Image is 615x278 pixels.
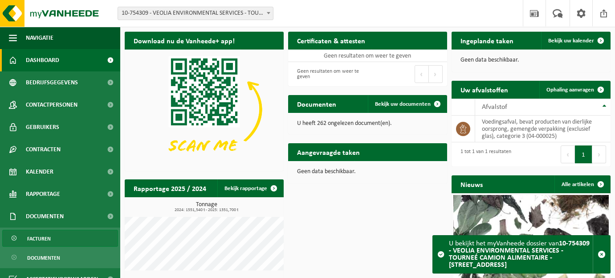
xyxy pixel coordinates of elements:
[129,208,284,212] span: 2024: 1551,540 t - 2025: 1351,700 t
[475,116,611,142] td: voedingsafval, bevat producten van dierlijke oorsprong, gemengde verpakking (exclusief glas), cat...
[449,240,590,269] strong: 10-754309 - VEOLIA ENVIRONMENTAL SERVICES - TOURNEÉ CAMION ALIMENTAIRE - [STREET_ADDRESS]
[452,175,492,193] h2: Nieuws
[452,81,517,98] h2: Uw afvalstoffen
[449,236,593,273] div: U bekijkt het myVanheede dossier van
[452,32,522,49] h2: Ingeplande taken
[26,161,53,183] span: Kalender
[288,50,447,62] td: Geen resultaten om weer te geven
[415,65,429,83] button: Previous
[26,94,77,116] span: Contactpersonen
[26,27,53,49] span: Navigatie
[2,249,118,266] a: Documenten
[125,50,284,169] img: Download de VHEPlus App
[429,65,443,83] button: Next
[118,7,273,20] span: 10-754309 - VEOLIA ENVIRONMENTAL SERVICES - TOURNEÉ CAMION ALIMENTAIRE - 5140 SOMBREFFE, RUE DE L...
[541,32,610,50] a: Bekijk uw kalender
[539,81,610,99] a: Ophaling aanvragen
[575,145,592,163] button: 1
[456,145,511,164] div: 1 tot 1 van 1 resultaten
[554,175,610,193] a: Alle artikelen
[297,169,438,175] p: Geen data beschikbaar.
[460,57,602,63] p: Geen data beschikbaar.
[288,32,374,49] h2: Certificaten & attesten
[26,205,64,228] span: Documenten
[26,116,59,138] span: Gebruikers
[368,95,446,113] a: Bekijk uw documenten
[125,32,244,49] h2: Download nu de Vanheede+ app!
[26,71,78,94] span: Bedrijfsgegevens
[125,179,215,197] h2: Rapportage 2025 / 2024
[561,145,575,163] button: Previous
[27,230,51,247] span: Facturen
[26,138,61,161] span: Contracten
[297,120,438,127] p: U heeft 262 ongelezen document(en).
[592,145,606,163] button: Next
[288,95,345,112] h2: Documenten
[375,101,431,107] span: Bekijk uw documenten
[217,179,283,197] a: Bekijk rapportage
[546,87,594,93] span: Ophaling aanvragen
[26,183,60,205] span: Rapportage
[2,230,118,247] a: Facturen
[129,202,284,212] h3: Tonnage
[288,143,369,161] h2: Aangevraagde taken
[26,49,59,71] span: Dashboard
[482,104,507,111] span: Afvalstof
[27,249,60,266] span: Documenten
[293,64,363,84] div: Geen resultaten om weer te geven
[118,7,273,20] span: 10-754309 - VEOLIA ENVIRONMENTAL SERVICES - TOURNEÉ CAMION ALIMENTAIRE - 5140 SOMBREFFE, RUE DE L...
[548,38,594,44] span: Bekijk uw kalender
